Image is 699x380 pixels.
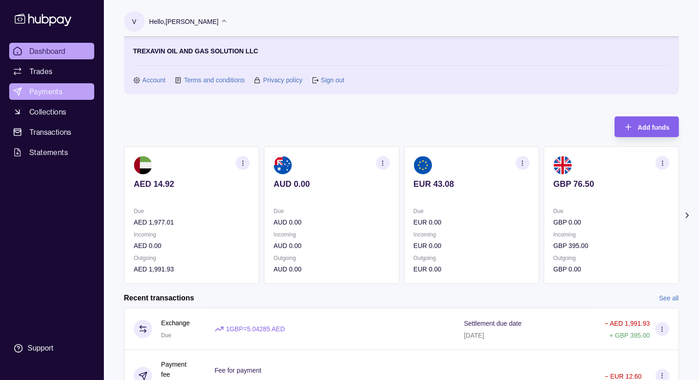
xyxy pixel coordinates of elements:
p: Payment fee [161,359,196,380]
p: AED 1,991.93 [134,264,250,274]
span: Dashboard [29,46,66,57]
p: Settlement due date [464,320,521,327]
div: Support [28,343,53,353]
p: Incoming [134,230,250,240]
p: [DATE] [464,332,484,339]
p: GBP 0.00 [553,264,669,274]
span: Trades [29,66,52,77]
a: Privacy policy [263,75,302,85]
img: gb [553,156,571,174]
p: AUD 0.00 [273,217,389,227]
p: AED 14.92 [134,179,250,189]
p: EUR 0.00 [413,217,529,227]
p: EUR 43.08 [413,179,529,189]
a: Statements [9,144,94,161]
p: Fee for payment [215,367,261,374]
p: AUD 0.00 [273,179,389,189]
p: Due [134,206,250,216]
p: TREXAVIN OIL AND GAS SOLUTION LLC [133,46,258,56]
p: − EUR 12.60 [604,373,642,380]
p: EUR 0.00 [413,264,529,274]
h2: Recent transactions [124,293,194,303]
p: Incoming [273,230,389,240]
p: AUD 0.00 [273,264,389,274]
img: ae [134,156,152,174]
p: Outgoing [134,253,250,263]
p: EUR 0.00 [413,241,529,251]
p: Due [553,206,669,216]
span: Due [161,332,171,339]
span: Transactions [29,127,72,138]
p: + GBP 395.00 [609,332,650,339]
p: GBP 0.00 [553,217,669,227]
a: Account [142,75,166,85]
p: Due [273,206,389,216]
p: Exchange [161,318,190,328]
span: Payments [29,86,63,97]
p: Due [413,206,529,216]
a: Transactions [9,124,94,140]
p: AED 0.00 [134,241,250,251]
p: 1 GBP = 5.04285 AED [226,324,285,334]
p: Incoming [413,230,529,240]
img: au [273,156,292,174]
p: GBP 395.00 [553,241,669,251]
p: Incoming [553,230,669,240]
a: Payments [9,83,94,100]
a: Collections [9,104,94,120]
img: eu [413,156,432,174]
a: Trades [9,63,94,80]
a: Terms and conditions [184,75,244,85]
a: Support [9,339,94,358]
p: Outgoing [553,253,669,263]
p: Hello, [PERSON_NAME] [149,17,219,27]
p: − AED 1,991.93 [604,320,649,327]
p: AED 1,977.01 [134,217,250,227]
p: V [132,17,136,27]
p: AUD 0.00 [273,241,389,251]
a: See all [659,293,679,303]
p: GBP 76.50 [553,179,669,189]
span: Collections [29,106,66,117]
span: Statements [29,147,68,158]
span: Add funds [637,124,669,131]
a: Sign out [321,75,344,85]
a: Dashboard [9,43,94,59]
button: Add funds [614,116,678,137]
p: Outgoing [273,253,389,263]
p: Outgoing [413,253,529,263]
